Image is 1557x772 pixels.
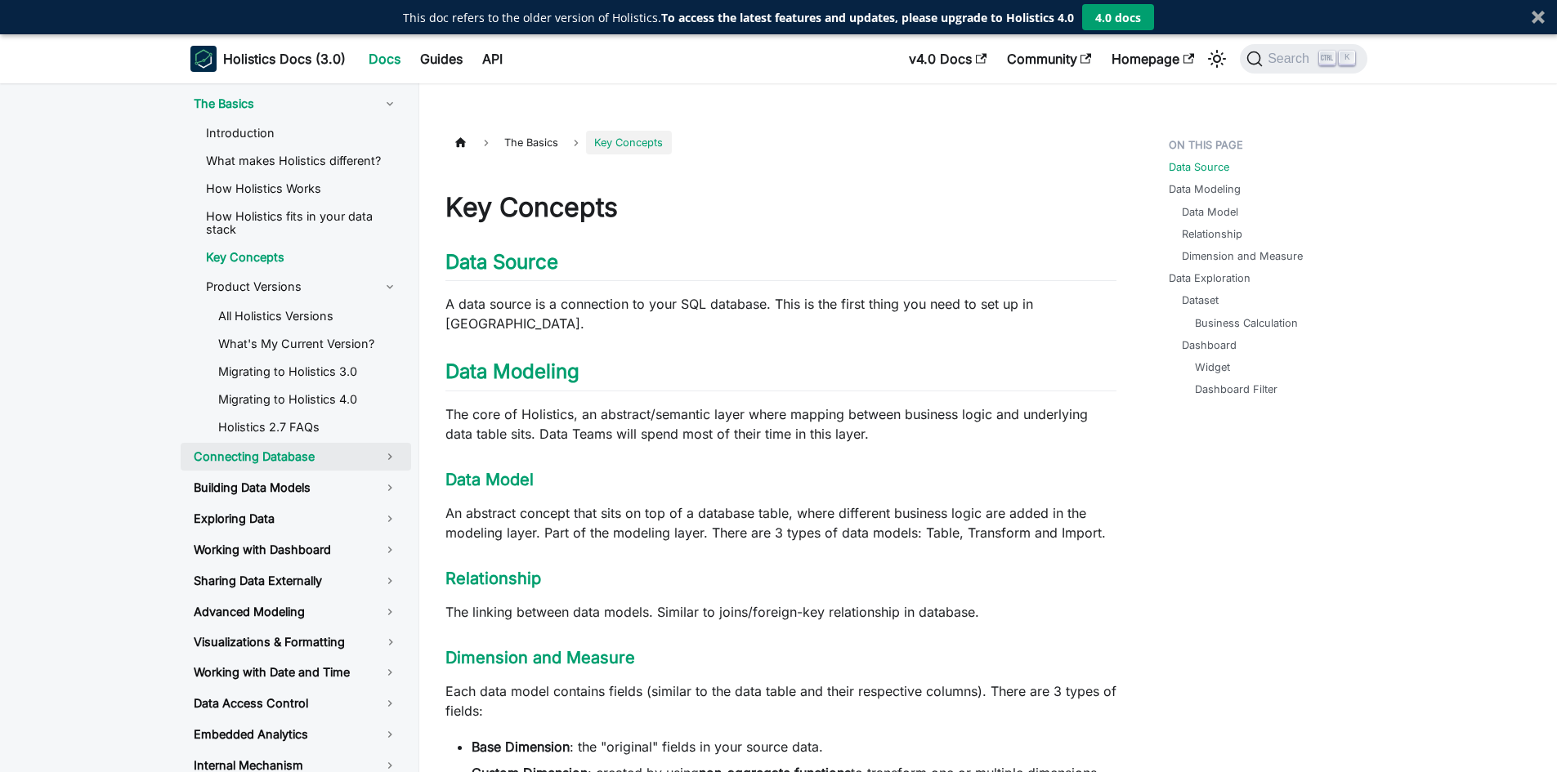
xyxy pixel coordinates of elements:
[1182,248,1303,264] a: Dimension and Measure
[1182,204,1238,220] a: Data Model
[445,569,541,588] a: Relationship
[1195,359,1230,375] a: Widget
[181,598,411,626] a: Advanced Modeling
[661,10,1074,25] strong: To access the latest features and updates, please upgrade to Holistics 4.0
[1263,51,1319,66] span: Search
[445,131,476,154] a: Home page
[445,503,1116,542] p: An abstract concept that sits on top of a database table, where different business logic are adde...
[181,443,411,471] a: Connecting Database
[1182,292,1219,308] a: Dataset
[1182,226,1242,242] a: Relationship
[445,131,1116,154] nav: Breadcrumbs
[181,689,411,717] a: Data Access Control
[359,46,410,72] a: Docs
[205,359,411,384] a: Migrating to Holistics 3.0
[445,359,579,383] a: Data Modeling
[472,737,1116,756] li: : the "original" fields in your source data.
[181,658,411,686] a: Working with Date and Time
[181,505,411,533] a: Exploring Data
[181,536,411,564] a: Working with Dashboard
[205,304,411,328] a: All Holistics Versions
[445,681,1116,721] p: Each data model contains fields (similar to the data table and their respective columns). There a...
[586,131,671,154] span: Key Concepts
[205,332,411,356] a: What's My Current Version?
[410,46,472,72] a: Guides
[181,629,370,655] a: Visualizations & Formatting
[1339,51,1355,65] kbd: K
[1195,382,1277,397] a: Dashboard Filter
[1195,315,1298,331] a: Business Calculation
[496,131,566,154] span: The Basics
[1240,44,1367,74] button: Search
[193,121,411,145] a: Introduction
[445,404,1116,444] p: The core of Holistics, an abstract/semantic layer where mapping between business logic and underl...
[1169,159,1229,175] a: Data Source
[181,567,411,595] a: Sharing Data Externally
[181,90,411,118] a: The Basics
[1082,4,1154,30] button: 4.0 docs
[403,9,1074,26] div: This doc refers to the older version of Holistics.To access the latest features and updates, plea...
[1182,337,1237,353] a: Dashboard
[1102,46,1204,72] a: Homepage
[181,474,411,502] a: Building Data Models
[472,46,512,72] a: API
[445,294,1116,333] p: A data source is a connection to your SQL database. This is the first thing you need to set up in...
[193,273,411,301] a: Product Versions
[193,176,411,201] a: How Holistics Works
[445,470,534,489] a: Data Model
[193,204,411,242] a: How Holistics fits in your data stack
[193,149,411,173] a: What makes Holistics different?
[205,415,411,440] a: Holistics 2.7 FAQs
[997,46,1102,72] a: Community
[190,46,346,72] a: HolisticsHolistics Docs (3.0)
[445,191,1116,224] h1: Key Concepts
[370,629,411,655] button: Toggle the collapsible sidebar category 'Visualizations & Formatting'
[190,46,217,72] img: Holistics
[205,387,411,412] a: Migrating to Holistics 4.0
[445,648,635,667] a: Dimension and Measure
[223,49,346,69] b: Holistics Docs (3.0)
[1169,270,1251,286] a: Data Exploration
[193,245,411,270] a: Key Concepts
[1169,181,1241,197] a: Data Modeling
[403,9,1074,26] p: This doc refers to the older version of Holistics.
[472,739,570,755] strong: Base Dimension
[445,250,558,274] a: Data Source
[899,46,996,72] a: v4.0 Docs
[445,602,1116,622] p: The linking between data models. Similar to joins/foreign-key relationship in database.
[181,721,411,748] a: Embedded Analytics
[1204,46,1230,72] button: Switch between dark and light mode (currently light mode)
